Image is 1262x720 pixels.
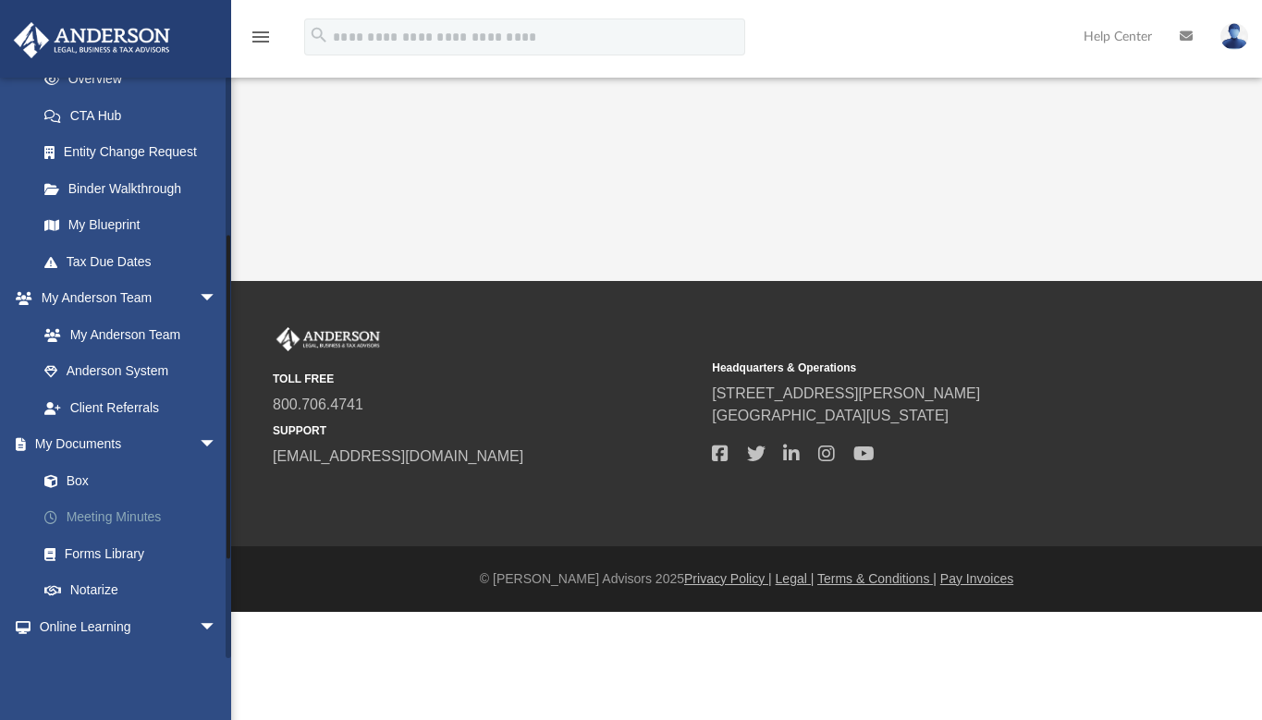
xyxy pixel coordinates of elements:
span: arrow_drop_down [199,426,236,464]
a: Meeting Minutes [26,499,245,536]
a: My Anderson Team [26,316,227,353]
a: 800.706.4741 [273,397,363,412]
a: Courses [26,645,236,682]
a: Entity Change Request [26,134,245,171]
a: Client Referrals [26,389,236,426]
i: menu [250,26,272,48]
img: Anderson Advisors Platinum Portal [273,327,384,351]
a: Forms Library [26,535,236,572]
span: arrow_drop_down [199,608,236,646]
a: menu [250,35,272,48]
small: TOLL FREE [273,371,699,387]
img: User Pic [1220,23,1248,50]
a: Legal | [776,571,815,586]
a: Binder Walkthrough [26,170,245,207]
a: Privacy Policy | [684,571,772,586]
a: My Blueprint [26,207,236,244]
span: arrow_drop_down [199,280,236,318]
a: Terms & Conditions | [817,571,937,586]
a: [EMAIL_ADDRESS][DOMAIN_NAME] [273,448,523,464]
a: Box [26,462,236,499]
a: Online Learningarrow_drop_down [13,608,236,645]
a: [STREET_ADDRESS][PERSON_NAME] [712,385,980,401]
small: Headquarters & Operations [712,360,1138,376]
a: Notarize [26,572,245,609]
a: My Anderson Teamarrow_drop_down [13,280,236,317]
a: Anderson System [26,353,236,390]
div: © [PERSON_NAME] Advisors 2025 [231,569,1262,589]
i: search [309,25,329,45]
a: Pay Invoices [940,571,1013,586]
a: [GEOGRAPHIC_DATA][US_STATE] [712,408,949,423]
small: SUPPORT [273,422,699,439]
a: My Documentsarrow_drop_down [13,426,245,463]
a: Tax Due Dates [26,243,245,280]
a: Overview [26,61,245,98]
img: Anderson Advisors Platinum Portal [8,22,176,58]
a: CTA Hub [26,97,245,134]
